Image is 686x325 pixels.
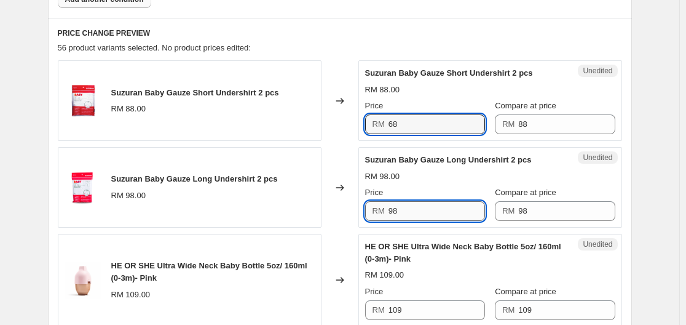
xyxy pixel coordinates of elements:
div: RM 88.00 [365,84,400,96]
span: HE OR SHE Ultra Wide Neck Baby Bottle 5oz/ 160ml (0-3m)- Pink [365,242,561,263]
span: Suzuran Baby Gauze Long Undershirt 2 pcs [365,155,532,164]
span: HE OR SHE Ultra Wide Neck Baby Bottle 5oz/ 160ml (0-3m)- Pink [111,261,307,283]
span: Price [365,101,384,110]
span: Price [365,188,384,197]
img: pl4SbuoW1623247703-420x420_80x.png [65,262,101,299]
span: RM [373,305,385,315]
span: RM [502,305,514,315]
span: Compare at price [495,101,556,110]
div: RM 98.00 [111,190,146,202]
span: Price [365,287,384,296]
span: RM [373,119,385,129]
span: Unedited [583,153,612,162]
span: Compare at price [495,287,556,296]
span: 56 product variants selected. No product prices edited: [58,43,251,52]
img: Website21_SZBLS_Thumbnails-04_1800x1800_009c5037-4cd2-4762-b04f-7969ad5c7a14_80x.png [65,169,101,206]
span: Suzuran Baby Gauze Short Undershirt 2 pcs [365,68,533,78]
img: Suzuran-Baby-Website-Product-Thumbnail_Undershirt-Short_1_1024x1024_055fd59f-9b05-4a9f-af2c-6bfbf... [65,82,101,119]
span: RM [502,119,514,129]
div: RM 109.00 [111,289,151,301]
span: RM [373,206,385,215]
div: RM 98.00 [365,171,400,183]
span: Compare at price [495,188,556,197]
div: RM 88.00 [111,103,146,115]
span: RM [502,206,514,215]
span: Unedited [583,239,612,249]
div: RM 109.00 [365,269,404,281]
span: Unedited [583,66,612,76]
span: Suzuran Baby Gauze Short Undershirt 2 pcs [111,88,279,97]
h6: PRICE CHANGE PREVIEW [58,28,622,38]
span: Suzuran Baby Gauze Long Undershirt 2 pcs [111,174,278,183]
